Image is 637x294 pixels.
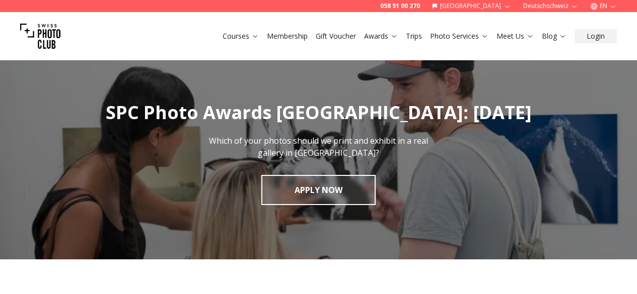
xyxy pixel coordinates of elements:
[538,29,571,43] button: Blog
[219,29,263,43] button: Courses
[316,31,356,41] a: Gift Voucher
[402,29,426,43] button: Trips
[492,29,538,43] button: Meet Us
[223,31,259,41] a: Courses
[497,31,534,41] a: Meet Us
[267,31,308,41] a: Membership
[542,31,567,41] a: Blog
[206,135,432,159] p: Which of your photos should we print and exhibit in a real gallery in [GEOGRAPHIC_DATA]?
[261,175,376,205] a: APPLY NOW
[312,29,360,43] button: Gift Voucher
[430,31,488,41] a: Photo Services
[263,29,312,43] button: Membership
[406,31,422,41] a: Trips
[364,31,398,41] a: Awards
[20,16,60,56] img: Swiss photo club
[380,2,420,10] a: 058 51 00 270
[426,29,492,43] button: Photo Services
[575,29,617,43] button: Login
[360,29,402,43] button: Awards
